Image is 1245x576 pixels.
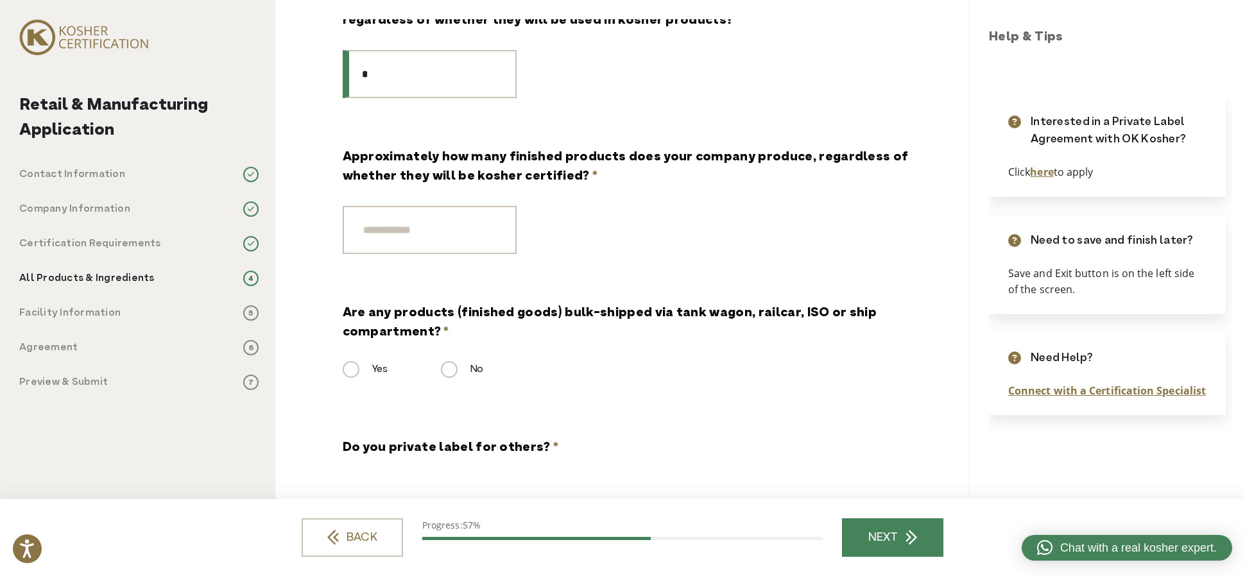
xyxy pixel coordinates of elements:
h2: Retail & Manufacturing Application [19,93,259,143]
label: Approximately how many finished products does your company produce, regardless of whether they wi... [343,148,910,187]
h3: Help & Tips [989,28,1232,47]
p: Preview & Submit [19,375,108,390]
p: Company Information [19,201,130,217]
label: Yes [343,362,388,377]
p: Click to apply [1008,164,1206,181]
a: Connect with a Certification Specialist [1008,384,1206,398]
a: NEXT [842,518,943,557]
span: 57% [463,519,481,531]
p: All Products & Ingredients [19,271,155,286]
p: Save and Exit button is on the left side of the screen. [1008,266,1206,298]
p: Need Help? [1031,350,1093,367]
span: Chat with a real kosher expert. [1060,539,1217,557]
legend: Do you private label for others? [343,439,559,458]
label: No [441,362,483,377]
span: 6 [243,340,259,355]
span: 7 [243,375,259,390]
p: Need to save and finish later? [1031,232,1194,250]
span: 5 [243,305,259,321]
p: Progress: [422,518,823,532]
p: Agreement [19,340,78,355]
a: Chat with a real kosher expert. [1022,535,1232,561]
legend: Are any products (finished goods) bulk-shipped via tank wagon, railcar, ISO or ship compartment? [343,304,910,343]
a: BACK [302,518,403,557]
p: Certification Requirements [19,236,161,251]
p: Contact Information [19,167,125,182]
a: here [1030,165,1053,179]
p: Interested in a Private Label Agreement with OK Kosher? [1031,114,1206,148]
span: 4 [243,271,259,286]
p: Facility Information [19,305,121,321]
